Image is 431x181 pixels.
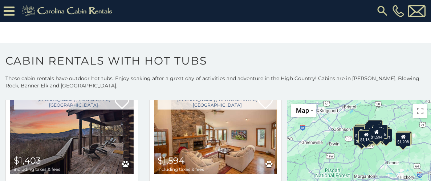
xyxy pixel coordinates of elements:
[154,91,277,174] img: Moss End
[158,167,204,172] span: including taxes & fees
[154,91,277,174] a: Moss End $1,594 including taxes & fees
[395,132,411,146] div: $1,208
[14,95,134,110] a: [PERSON_NAME] / Banner Elk, [GEOGRAPHIC_DATA]
[413,104,427,118] button: Toggle fullscreen view
[296,107,309,114] span: Map
[397,131,412,145] div: $2,400
[366,122,381,135] div: $1,308
[354,126,369,140] div: $1,820
[291,104,316,117] button: Change map style
[367,120,383,133] div: $1,938
[359,130,374,144] div: $1,180
[10,91,134,174] a: The Bearbnb $1,403 including taxes & fees
[364,124,379,137] div: $1,855
[18,4,118,18] img: Khaki-logo.png
[14,167,60,172] span: including taxes & fees
[373,124,388,138] div: $1,126
[380,128,392,142] div: $957
[369,127,384,141] div: $1,594
[158,155,184,166] span: $1,594
[376,4,389,17] img: search-regular.svg
[391,5,406,17] a: [PHONE_NUMBER]
[158,95,277,110] a: [PERSON_NAME] / Blowing Rock, [GEOGRAPHIC_DATA]
[14,155,41,166] span: $1,403
[10,91,134,174] img: The Bearbnb
[354,131,369,145] div: $1,335
[355,124,370,138] div: $1,228
[356,125,371,139] div: $1,245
